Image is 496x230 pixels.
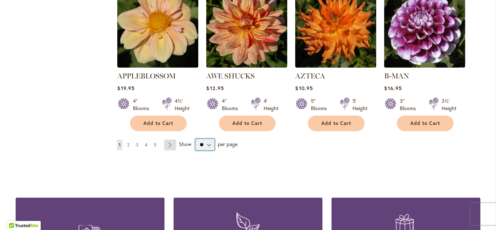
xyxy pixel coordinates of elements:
[206,62,287,69] a: AWE SHUCKS
[384,85,402,92] span: $16.95
[384,62,465,69] a: B-MAN
[136,142,138,148] span: 3
[130,116,187,131] button: Add to Cart
[397,116,454,131] button: Add to Cart
[143,140,149,150] a: 4
[206,85,224,92] span: $12.95
[308,116,365,131] button: Add to Cart
[353,97,367,112] div: 5' Height
[125,140,131,150] a: 2
[134,140,140,150] a: 3
[117,72,176,80] a: APPLEBLOSSOM
[145,142,147,148] span: 4
[232,120,262,126] span: Add to Cart
[295,62,376,69] a: AZTECA
[442,97,456,112] div: 3½' Height
[264,97,279,112] div: 4' Height
[219,116,276,131] button: Add to Cart
[175,97,190,112] div: 4½' Height
[400,97,420,112] div: 3" Blooms
[295,72,325,80] a: AZTECA
[222,97,242,112] div: 4" Blooms
[154,142,156,148] span: 5
[5,204,26,225] iframe: Launch Accessibility Center
[119,142,121,148] span: 1
[295,85,313,92] span: $10.95
[133,97,153,112] div: 4" Blooms
[206,72,255,80] a: AWE SHUCKS
[127,142,129,148] span: 2
[117,85,134,92] span: $19.95
[311,97,331,112] div: 5" Blooms
[117,62,198,69] a: APPLEBLOSSOM
[410,120,440,126] span: Add to Cart
[143,120,173,126] span: Add to Cart
[384,72,409,80] a: B-MAN
[218,141,237,148] span: per page
[179,141,191,148] span: Show
[152,140,158,150] a: 5
[321,120,351,126] span: Add to Cart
